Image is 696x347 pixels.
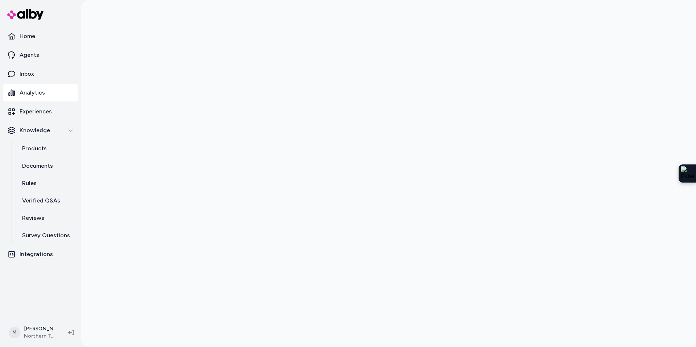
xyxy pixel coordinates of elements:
a: Experiences [3,103,78,120]
a: Verified Q&As [15,192,78,209]
p: Reviews [22,214,44,222]
p: Knowledge [20,126,50,135]
span: M [9,327,20,338]
a: Rules [15,175,78,192]
a: Integrations [3,246,78,263]
a: Reviews [15,209,78,227]
p: Verified Q&As [22,196,60,205]
p: Experiences [20,107,52,116]
a: Home [3,28,78,45]
a: Agents [3,46,78,64]
p: Analytics [20,88,45,97]
a: Analytics [3,84,78,101]
p: [PERSON_NAME] [24,325,57,333]
button: M[PERSON_NAME]Northern Tool [4,321,62,344]
p: Rules [22,179,37,188]
p: Agents [20,51,39,59]
img: alby Logo [7,9,43,20]
button: Knowledge [3,122,78,139]
span: Northern Tool [24,333,57,340]
a: Inbox [3,65,78,83]
p: Integrations [20,250,53,259]
img: Extension Icon [681,166,694,181]
a: Survey Questions [15,227,78,244]
a: Products [15,140,78,157]
p: Survey Questions [22,231,70,240]
p: Documents [22,162,53,170]
a: Documents [15,157,78,175]
p: Home [20,32,35,41]
p: Inbox [20,70,34,78]
p: Products [22,144,47,153]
